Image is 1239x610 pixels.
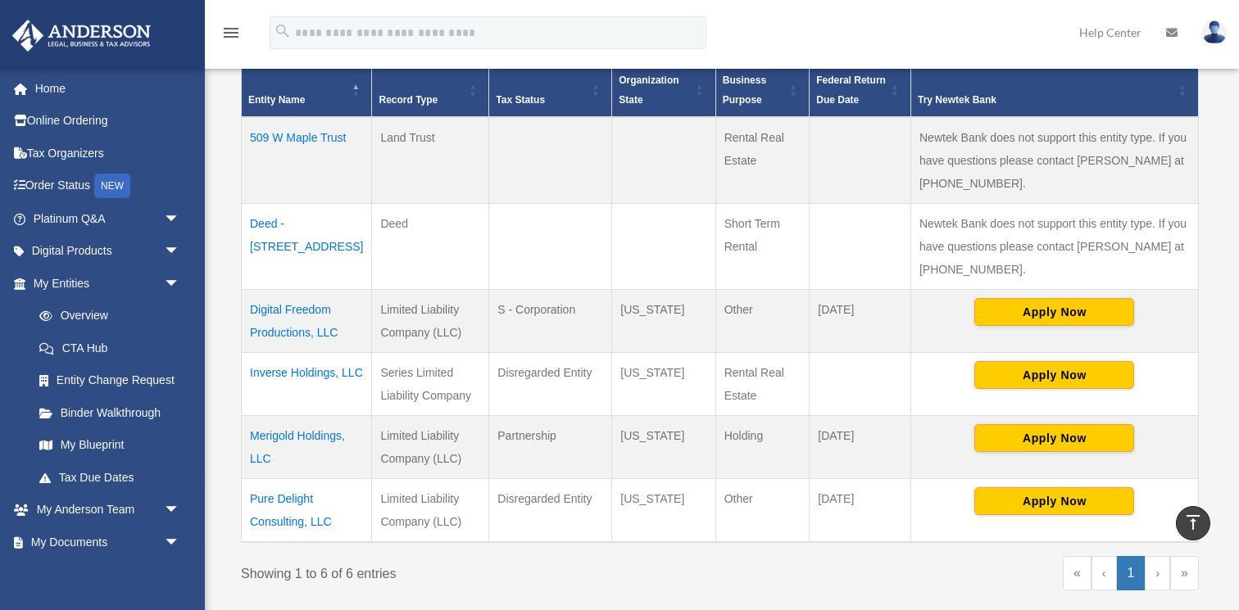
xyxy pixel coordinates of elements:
[372,479,489,543] td: Limited Liability Company (LLC)
[242,290,372,353] td: Digital Freedom Productions, LLC
[372,204,489,290] td: Deed
[1202,20,1227,44] img: User Pic
[242,64,372,118] th: Entity Name: Activate to invert sorting
[489,479,612,543] td: Disregarded Entity
[11,169,205,203] a: Order StatusNEW
[11,137,205,169] a: Tax Organizers
[715,353,810,416] td: Rental Real Estate
[11,494,205,526] a: My Anderson Teamarrow_drop_down
[723,75,766,106] span: Business Purpose
[372,64,489,118] th: Record Type: Activate to sort
[242,416,372,479] td: Merigold Holdings, LLC
[11,235,205,268] a: Digital Productsarrow_drop_down
[241,556,708,585] div: Showing 1 to 6 of 6 entries
[242,117,372,204] td: 509 W Maple Trust
[816,75,886,106] span: Federal Return Due Date
[715,290,810,353] td: Other
[810,416,911,479] td: [DATE]
[612,353,715,416] td: [US_STATE]
[974,424,1134,452] button: Apply Now
[910,64,1198,118] th: Try Newtek Bank : Activate to sort
[221,29,241,43] a: menu
[496,94,545,106] span: Tax Status
[974,487,1134,515] button: Apply Now
[715,416,810,479] td: Holding
[242,479,372,543] td: Pure Delight Consulting, LLC
[23,332,197,364] a: CTA Hub
[810,479,911,543] td: [DATE]
[910,117,1198,204] td: Newtek Bank does not support this entity type. If you have questions please contact [PERSON_NAME]...
[11,267,197,300] a: My Entitiesarrow_drop_down
[612,64,715,118] th: Organization State: Activate to sort
[1063,556,1091,590] a: First
[715,479,810,543] td: Other
[1176,506,1210,540] a: vertical_align_top
[974,361,1134,389] button: Apply Now
[612,290,715,353] td: [US_STATE]
[910,204,1198,290] td: Newtek Bank does not support this entity type. If you have questions please contact [PERSON_NAME]...
[11,105,205,138] a: Online Ordering
[11,202,205,235] a: Platinum Q&Aarrow_drop_down
[379,94,438,106] span: Record Type
[974,298,1134,326] button: Apply Now
[94,174,130,198] div: NEW
[619,75,678,106] span: Organization State
[242,353,372,416] td: Inverse Holdings, LLC
[221,23,241,43] i: menu
[23,429,197,462] a: My Blueprint
[715,204,810,290] td: Short Term Rental
[164,494,197,527] span: arrow_drop_down
[23,364,197,397] a: Entity Change Request
[810,64,911,118] th: Federal Return Due Date: Activate to sort
[489,416,612,479] td: Partnership
[612,416,715,479] td: [US_STATE]
[23,396,197,429] a: Binder Walkthrough
[489,353,612,416] td: Disregarded Entity
[489,64,612,118] th: Tax Status: Activate to sort
[918,90,1173,110] div: Try Newtek Bank
[274,22,292,40] i: search
[164,526,197,559] span: arrow_drop_down
[715,117,810,204] td: Rental Real Estate
[7,20,156,52] img: Anderson Advisors Platinum Portal
[164,202,197,236] span: arrow_drop_down
[242,204,372,290] td: Deed - [STREET_ADDRESS]
[372,290,489,353] td: Limited Liability Company (LLC)
[164,267,197,300] span: arrow_drop_down
[23,300,188,332] a: Overview
[164,235,197,269] span: arrow_drop_down
[248,94,305,106] span: Entity Name
[489,290,612,353] td: S - Corporation
[372,117,489,204] td: Land Trust
[11,72,205,105] a: Home
[372,353,489,416] td: Series Limited Liability Company
[810,290,911,353] td: [DATE]
[715,64,810,118] th: Business Purpose: Activate to sort
[11,526,205,558] a: My Documentsarrow_drop_down
[1183,513,1203,532] i: vertical_align_top
[372,416,489,479] td: Limited Liability Company (LLC)
[612,479,715,543] td: [US_STATE]
[23,461,197,494] a: Tax Due Dates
